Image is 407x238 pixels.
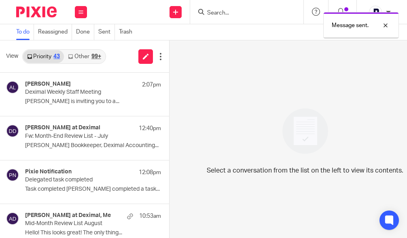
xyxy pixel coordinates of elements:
p: [PERSON_NAME] Bookkeeper, Deximal Accounting... [25,142,161,149]
p: Task completed [PERSON_NAME] completed a task... [25,186,161,193]
a: To do [16,24,34,40]
p: Deximal Weekly Staff Meeting [25,89,134,96]
a: Sent [98,24,115,40]
img: svg%3E [6,168,19,181]
p: Fw: Month-End Review List - July [25,133,134,140]
a: Done [76,24,94,40]
img: Pixie [16,6,57,17]
img: svg%3E [6,81,19,94]
p: Message sent. [332,21,369,29]
p: 12:40pm [139,124,161,133]
h4: [PERSON_NAME] at Deximal [25,124,100,131]
p: 2:07pm [142,81,161,89]
img: deximal_460x460_FB_Twitter.png [369,6,382,19]
a: Other99+ [64,50,105,63]
p: Mid-Month Review List August [25,220,134,227]
span: View [6,52,18,61]
p: Hello! This looks great! The only thing... [25,230,161,236]
div: 99+ [91,54,101,59]
a: Reassigned [38,24,72,40]
img: svg%3E [6,212,19,225]
p: [PERSON_NAME] is inviting you to a... [25,98,161,105]
h4: [PERSON_NAME] [25,81,71,88]
p: 12:08pm [139,168,161,177]
h4: Pixie Notification [25,168,72,175]
a: Trash [119,24,136,40]
a: Priority43 [23,50,64,63]
div: 43 [53,54,60,59]
p: Select a conversation from the list on the left to view its contents. [207,166,403,175]
h4: [PERSON_NAME] at Deximal, Me [25,212,111,219]
img: image [277,103,333,159]
img: svg%3E [6,124,19,137]
p: Delegated task completed [25,177,134,183]
p: 10:53am [139,212,161,220]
